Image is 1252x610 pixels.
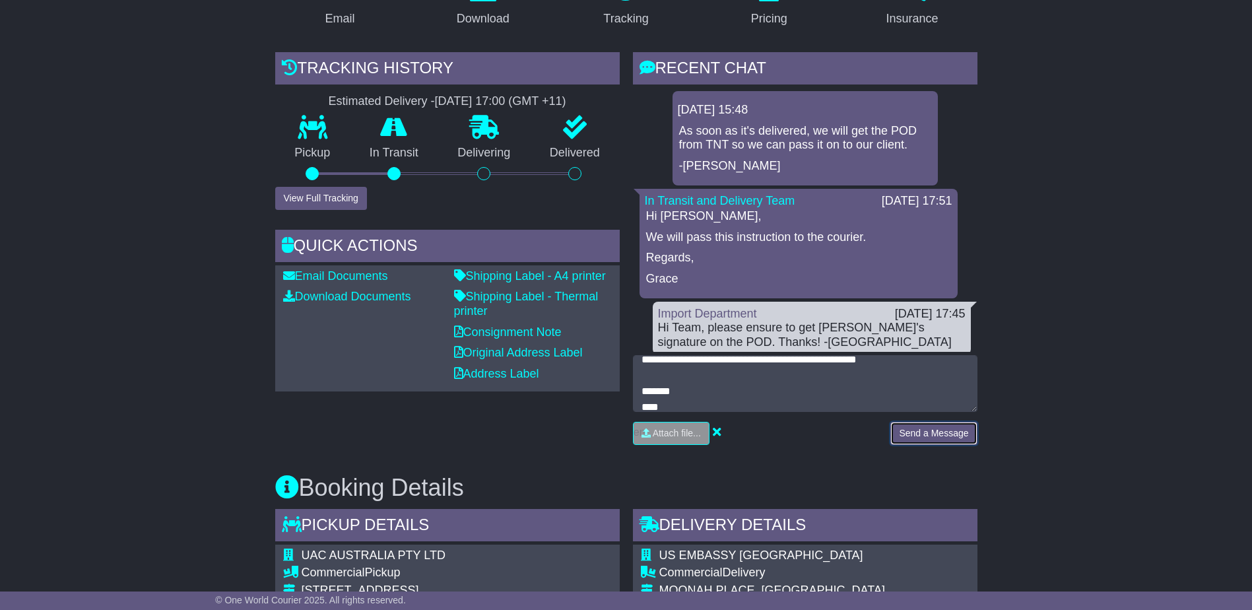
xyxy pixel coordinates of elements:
a: Email Documents [283,269,388,283]
a: In Transit and Delivery Team [645,194,795,207]
p: -[PERSON_NAME] [679,159,931,174]
p: We will pass this instruction to the courier. [646,230,951,245]
span: Commercial [302,566,365,579]
div: RECENT CHAT [633,52,977,88]
a: Shipping Label - A4 printer [454,269,606,283]
span: US EMBASSY [GEOGRAPHIC_DATA] [659,549,863,562]
p: Regards, [646,251,951,265]
button: View Full Tracking [275,187,367,210]
div: Email [325,10,354,28]
div: Pricing [751,10,787,28]
p: Hi [PERSON_NAME], [646,209,951,224]
div: [DATE] 15:48 [678,103,933,118]
div: Download [457,10,510,28]
div: [DATE] 17:45 [895,307,966,322]
h3: Booking Details [275,475,977,501]
a: Download Documents [283,290,411,303]
div: [STREET_ADDRESS] [302,584,601,598]
button: Send a Message [890,422,977,445]
div: Estimated Delivery - [275,94,620,109]
p: Grace [646,272,951,287]
div: Pickup Details [275,509,620,545]
div: Insurance [886,10,939,28]
p: Pickup [275,146,350,160]
div: Pickup [302,566,601,580]
p: As soon as it's delivered, we will get the POD from TNT so we can pass it on to our client. [679,124,931,152]
div: MOONAH PLACE, [GEOGRAPHIC_DATA] [659,584,885,598]
div: Tracking [603,10,648,28]
div: Delivery Details [633,509,977,545]
a: Shipping Label - Thermal printer [454,290,599,318]
span: Commercial [659,566,723,579]
a: Address Label [454,367,539,380]
div: [DATE] 17:51 [882,194,952,209]
div: Tracking history [275,52,620,88]
p: Delivered [530,146,620,160]
div: Quick Actions [275,230,620,265]
a: Import Department [658,307,757,320]
a: Original Address Label [454,346,583,359]
div: Delivery [659,566,885,580]
p: In Transit [350,146,438,160]
a: Consignment Note [454,325,562,339]
p: Delivering [438,146,531,160]
span: © One World Courier 2025. All rights reserved. [215,595,406,605]
div: [DATE] 17:00 (GMT +11) [435,94,566,109]
span: UAC AUSTRALIA PTY LTD [302,549,445,562]
div: Hi Team, please ensure to get [PERSON_NAME]'s signature on the POD. Thanks! -[GEOGRAPHIC_DATA] [658,321,966,349]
